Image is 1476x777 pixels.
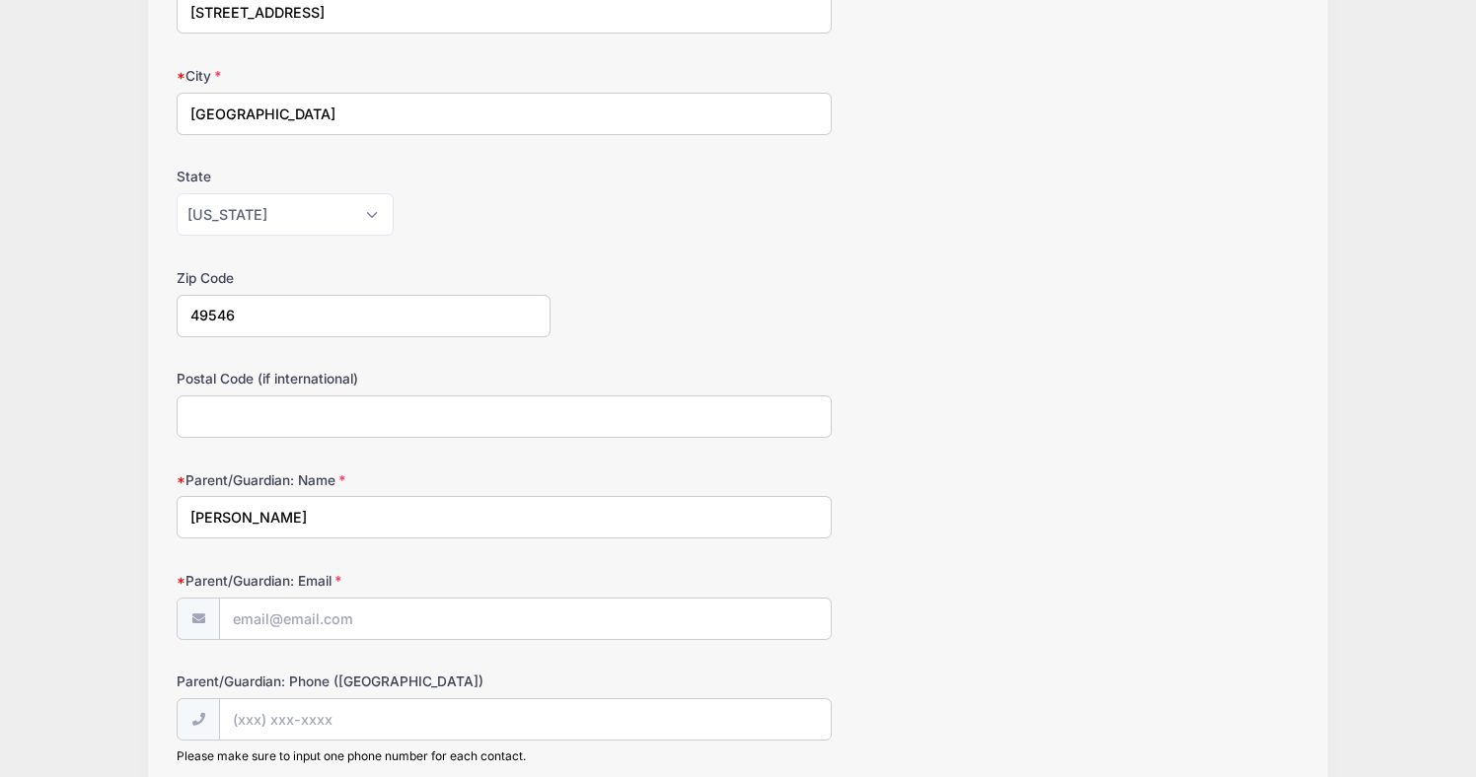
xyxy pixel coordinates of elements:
[177,571,551,591] label: Parent/Guardian: Email
[219,598,832,640] input: email@email.com
[177,671,551,691] label: Parent/Guardian: Phone ([GEOGRAPHIC_DATA])
[177,66,551,86] label: City
[177,369,551,388] label: Postal Code (if international)
[219,698,832,741] input: (xxx) xxx-xxxx
[177,167,551,186] label: State
[177,268,551,288] label: Zip Code
[177,295,551,337] input: xxxxx
[177,470,551,490] label: Parent/Guardian: Name
[177,747,832,765] div: Please make sure to input one phone number for each contact.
